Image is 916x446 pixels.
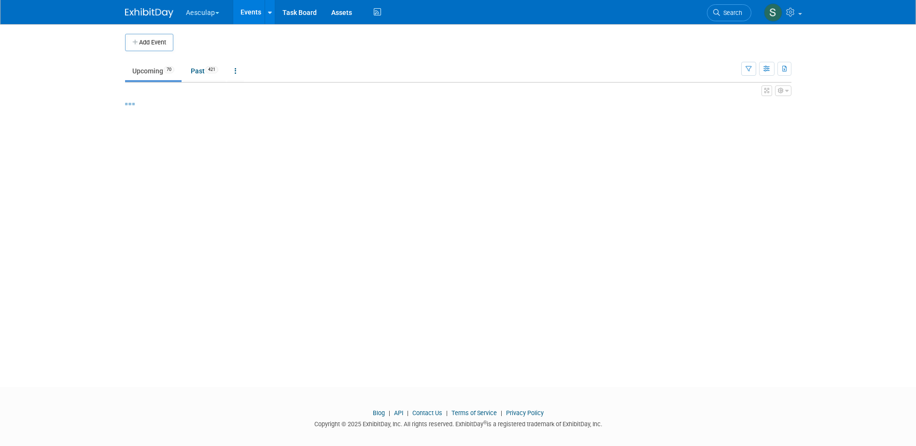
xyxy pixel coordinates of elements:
[483,420,487,425] sup: ®
[125,8,173,18] img: ExhibitDay
[444,409,450,417] span: |
[386,409,393,417] span: |
[394,409,403,417] a: API
[125,62,182,80] a: Upcoming70
[498,409,505,417] span: |
[405,409,411,417] span: |
[412,409,442,417] a: Contact Us
[506,409,544,417] a: Privacy Policy
[164,66,174,73] span: 70
[451,409,497,417] a: Terms of Service
[373,409,385,417] a: Blog
[125,34,173,51] button: Add Event
[125,103,135,105] img: loading...
[205,66,218,73] span: 421
[764,3,782,22] img: Sara Hurson
[707,4,751,21] a: Search
[183,62,225,80] a: Past421
[720,9,742,16] span: Search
